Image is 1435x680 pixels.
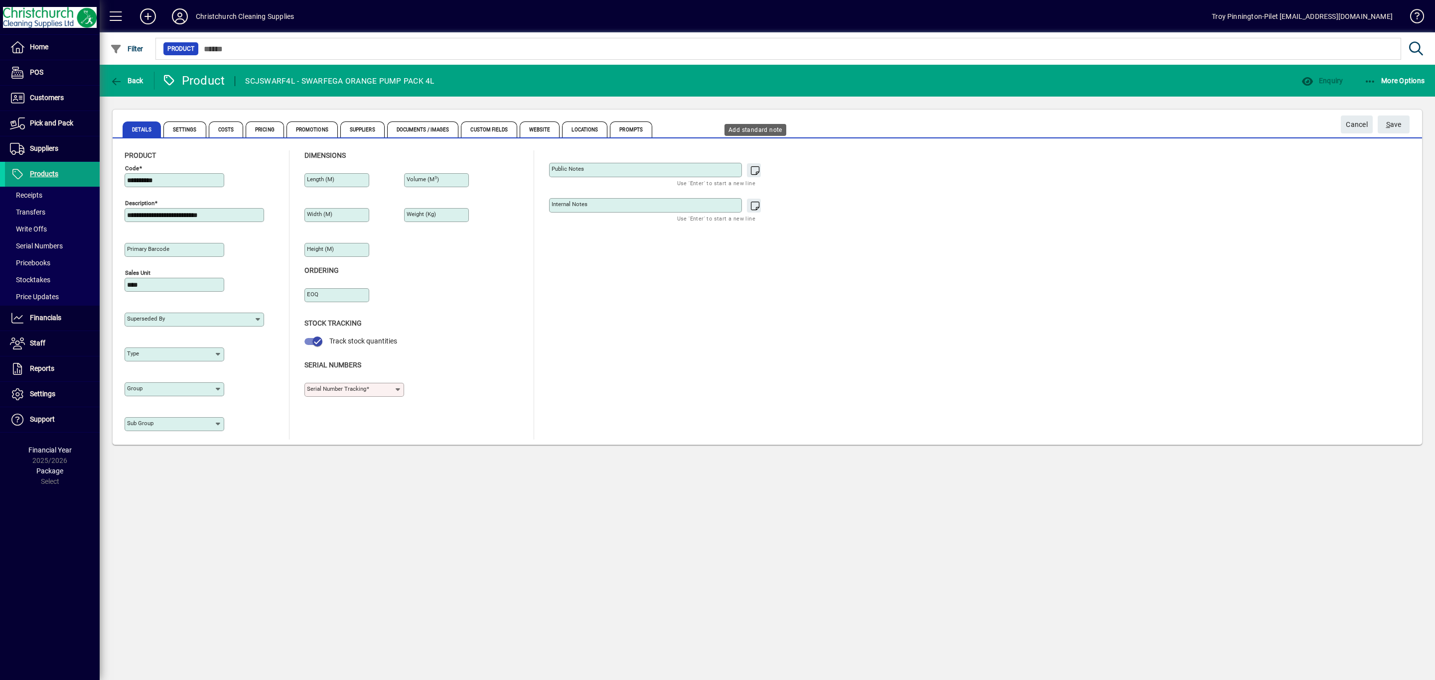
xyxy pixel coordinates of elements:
[108,72,146,90] button: Back
[304,319,362,327] span: Stock Tracking
[1386,120,1390,128] span: S
[10,259,50,267] span: Pricebooks
[5,136,100,161] a: Suppliers
[127,350,139,357] mat-label: Type
[307,385,366,392] mat-label: Serial Number tracking
[562,121,607,137] span: Locations
[36,467,63,475] span: Package
[209,121,244,137] span: Costs
[1403,2,1423,34] a: Knowledge Base
[108,40,146,58] button: Filter
[10,293,59,301] span: Price Updates
[30,119,73,127] span: Pick and Pack
[30,339,45,347] span: Staff
[5,407,100,432] a: Support
[5,86,100,111] a: Customers
[10,276,50,284] span: Stocktakes
[1364,77,1425,85] span: More Options
[110,77,143,85] span: Back
[610,121,652,137] span: Prompts
[677,213,755,224] mat-hint: Use 'Enter' to start a new line
[5,35,100,60] a: Home
[434,175,437,180] sup: 3
[5,356,100,381] a: Reports
[30,170,58,178] span: Products
[677,177,755,189] mat-hint: Use 'Enter' to start a new line
[1341,115,1373,133] button: Cancel
[5,288,100,305] a: Price Updates
[1346,116,1368,133] span: Cancel
[127,315,165,322] mat-label: Superseded by
[164,7,196,25] button: Profile
[30,390,55,398] span: Settings
[110,45,143,53] span: Filter
[552,201,587,208] mat-label: Internal Notes
[5,111,100,136] a: Pick and Pack
[10,208,45,216] span: Transfers
[304,266,339,274] span: Ordering
[307,245,334,252] mat-label: Height (m)
[30,144,58,152] span: Suppliers
[5,237,100,254] a: Serial Numbers
[127,420,153,427] mat-label: Sub group
[30,314,61,322] span: Financials
[5,204,100,221] a: Transfers
[10,225,47,233] span: Write Offs
[552,165,584,172] mat-label: Public Notes
[5,60,100,85] a: POS
[5,306,100,331] a: Financials
[10,242,63,250] span: Serial Numbers
[30,364,54,372] span: Reports
[5,271,100,288] a: Stocktakes
[162,73,225,89] div: Product
[387,121,459,137] span: Documents / Images
[30,415,55,423] span: Support
[5,221,100,237] a: Write Offs
[125,269,150,276] mat-label: Sales unit
[196,8,294,24] div: Christchurch Cleaning Supplies
[329,337,397,345] span: Track stock quantities
[307,176,334,183] mat-label: Length (m)
[123,121,161,137] span: Details
[1378,115,1410,133] button: Save
[30,43,48,51] span: Home
[167,44,194,54] span: Product
[340,121,385,137] span: Suppliers
[125,200,154,207] mat-label: Description
[10,191,42,199] span: Receipts
[1386,116,1402,133] span: ave
[28,446,72,454] span: Financial Year
[127,245,169,252] mat-label: Primary barcode
[132,7,164,25] button: Add
[5,331,100,356] a: Staff
[461,121,517,137] span: Custom Fields
[1212,8,1393,24] div: Troy Pinnington-Pilet [EMAIL_ADDRESS][DOMAIN_NAME]
[30,68,43,76] span: POS
[307,211,332,218] mat-label: Width (m)
[5,187,100,204] a: Receipts
[287,121,338,137] span: Promotions
[125,165,139,172] mat-label: Code
[5,254,100,271] a: Pricebooks
[407,176,439,183] mat-label: Volume (m )
[245,73,434,89] div: SCJSWARF4L - SWARFEGA ORANGE PUMP PACK 4L
[304,361,361,369] span: Serial Numbers
[307,291,318,298] mat-label: EOQ
[304,151,346,159] span: Dimensions
[407,211,436,218] mat-label: Weight (Kg)
[724,124,786,136] div: Add standard note
[100,72,154,90] app-page-header-button: Back
[5,382,100,407] a: Settings
[125,151,156,159] span: Product
[246,121,284,137] span: Pricing
[163,121,206,137] span: Settings
[127,385,143,392] mat-label: Group
[1362,72,1428,90] button: More Options
[520,121,560,137] span: Website
[30,94,64,102] span: Customers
